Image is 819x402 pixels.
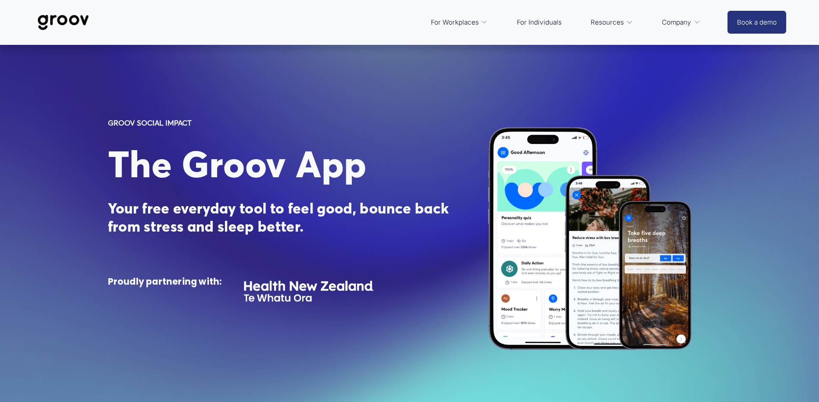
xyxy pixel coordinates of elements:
[108,141,367,187] span: The Groov App
[33,8,94,37] img: Groov | Workplace Science Platform | Unlock Performance | Drive Results
[427,12,492,33] a: folder dropdown
[591,16,624,28] span: Resources
[727,11,786,34] a: Book a demo
[586,12,637,33] a: folder dropdown
[662,16,691,28] span: Company
[658,12,705,33] a: folder dropdown
[108,276,222,288] strong: Proudly partnering with:
[108,199,452,236] strong: Your free everyday tool to feel good, bounce back from stress and sleep better.
[108,118,192,127] strong: GROOV SOCIAL IMPACT
[431,16,479,28] span: For Workplaces
[512,12,566,33] a: For Individuals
